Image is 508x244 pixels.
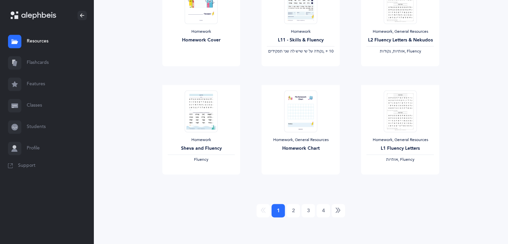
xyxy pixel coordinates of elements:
[185,90,217,132] img: Sheva_and_Fluency_EN_thumbnail_1739075266.png
[168,145,235,152] div: Sheva and Fluency
[267,137,334,143] div: Homework, General Resources
[267,49,334,54] div: ‪, + 10‬
[168,137,235,143] div: Homework
[168,29,235,34] div: Homework
[317,204,330,217] a: 4
[332,204,345,217] a: Next
[268,49,323,53] span: ‫נקודה על ש׳ שיש לה שני תפקידים‬
[366,37,434,44] div: L2 Fluency Letters & Nekudos
[366,49,434,54] div: , Fluency
[366,137,434,143] div: Homework, General Resources
[168,157,235,162] div: Fluency
[18,162,35,169] span: Support
[272,204,285,217] a: 1
[267,145,334,152] div: Homework Chart
[267,29,334,34] div: Homework
[366,29,434,34] div: Homework, General Resources
[168,37,235,44] div: Homework Cover
[302,204,315,217] a: 3
[267,37,334,44] div: L11 - Skills & Fluency
[366,157,434,162] div: , Fluency
[284,90,317,132] img: My_Homework_Chart_1_thumbnail_1716209946.png
[366,145,434,152] div: L1 Fluency Letters
[287,204,300,217] a: 2
[386,157,398,162] span: ‫אותיות‬
[379,49,404,53] span: ‫אותיות, נקודות‬
[384,90,416,132] img: FluencyProgram-SpeedReading-L1_thumbnail_1736302830.png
